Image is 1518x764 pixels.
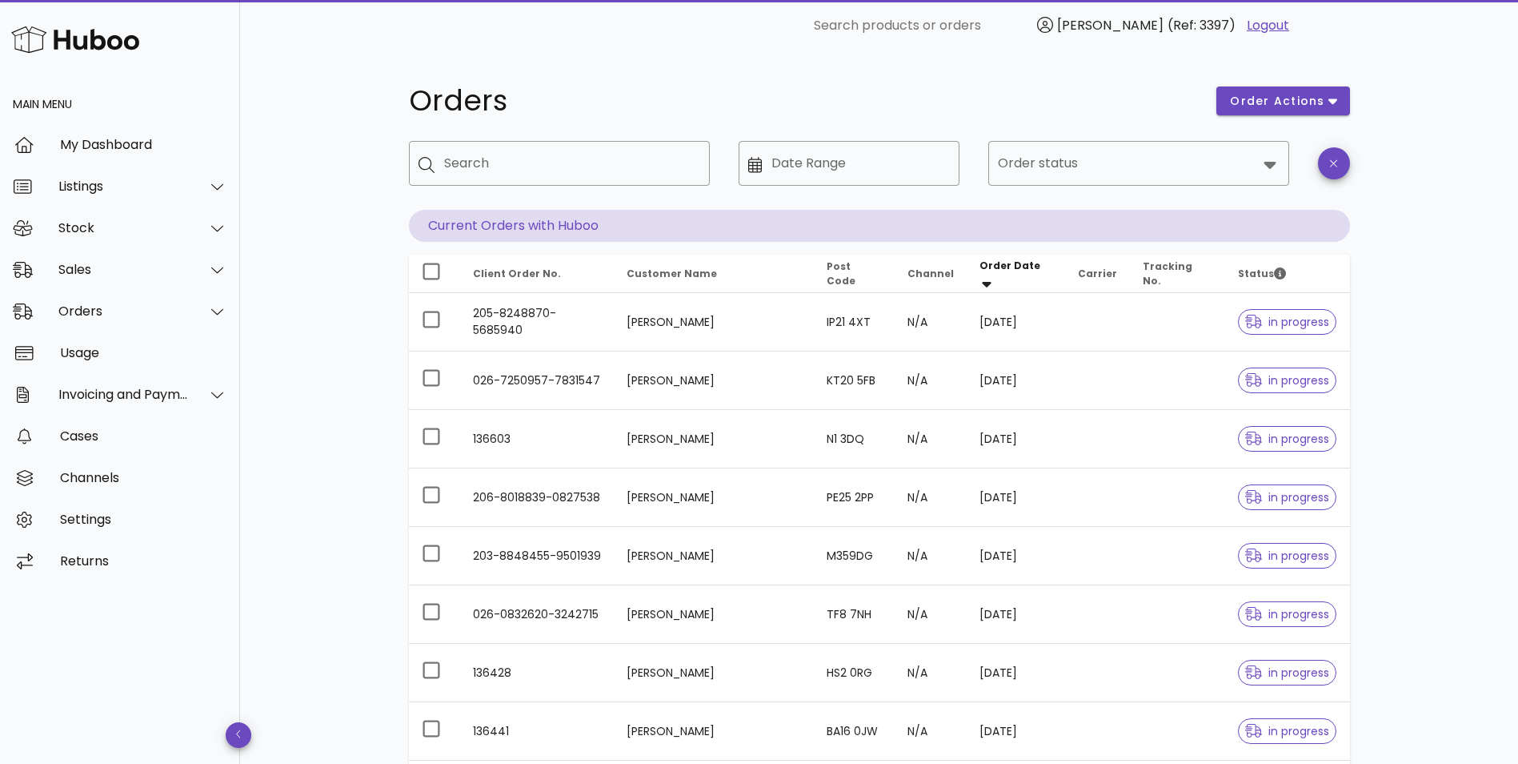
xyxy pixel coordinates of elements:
[1238,267,1286,280] span: Status
[614,352,814,410] td: [PERSON_NAME]
[58,387,189,402] div: Invoicing and Payments
[58,262,189,277] div: Sales
[814,410,894,468] td: N1 3DQ
[895,644,967,702] td: N/A
[1057,16,1164,34] span: [PERSON_NAME]
[1245,433,1330,444] span: in progress
[460,352,615,410] td: 026-7250957-7831547
[967,585,1065,644] td: [DATE]
[814,255,894,293] th: Post Code
[460,585,615,644] td: 026-0832620-3242715
[895,255,967,293] th: Channel
[460,644,615,702] td: 136428
[60,512,227,527] div: Settings
[814,352,894,410] td: KT20 5FB
[979,259,1040,272] span: Order Date
[1225,255,1350,293] th: Status
[614,527,814,585] td: [PERSON_NAME]
[1245,609,1330,620] span: in progress
[967,702,1065,761] td: [DATE]
[814,644,894,702] td: HS2 0RG
[814,585,894,644] td: TF8 7NH
[1168,16,1236,34] span: (Ref: 3397)
[614,293,814,352] td: [PERSON_NAME]
[60,470,227,485] div: Channels
[895,410,967,468] td: N/A
[409,86,1198,115] h1: Orders
[895,352,967,410] td: N/A
[967,644,1065,702] td: [DATE]
[1245,726,1330,737] span: in progress
[967,410,1065,468] td: [DATE]
[460,410,615,468] td: 136603
[895,702,967,761] td: N/A
[1130,255,1225,293] th: Tracking No.
[460,255,615,293] th: Client Order No.
[1229,93,1325,110] span: order actions
[473,267,561,280] span: Client Order No.
[460,293,615,352] td: 205-8248870-5685940
[1245,375,1330,386] span: in progress
[907,267,954,280] span: Channel
[1078,267,1117,280] span: Carrier
[814,468,894,527] td: PE25 2PP
[1247,16,1289,35] a: Logout
[11,22,139,57] img: Huboo Logo
[895,585,967,644] td: N/A
[814,702,894,761] td: BA16 0JW
[460,702,615,761] td: 136441
[967,293,1065,352] td: [DATE]
[60,345,227,360] div: Usage
[895,293,967,352] td: N/A
[627,267,717,280] span: Customer Name
[60,428,227,444] div: Cases
[460,468,615,527] td: 206-8018839-0827538
[614,644,814,702] td: [PERSON_NAME]
[58,220,189,235] div: Stock
[614,585,814,644] td: [PERSON_NAME]
[614,702,814,761] td: [PERSON_NAME]
[1143,259,1192,288] span: Tracking No.
[967,255,1065,293] th: Order Date: Sorted descending. Activate to remove sorting.
[58,179,189,194] div: Listings
[60,137,227,152] div: My Dashboard
[1245,550,1330,561] span: in progress
[460,527,615,585] td: 203-8848455-9501939
[1245,667,1330,678] span: in progress
[614,410,814,468] td: [PERSON_NAME]
[614,468,814,527] td: [PERSON_NAME]
[827,259,855,288] span: Post Code
[814,527,894,585] td: M359DG
[60,553,227,569] div: Returns
[614,255,814,293] th: Customer Name
[409,210,1350,242] p: Current Orders with Huboo
[895,468,967,527] td: N/A
[967,527,1065,585] td: [DATE]
[988,141,1289,186] div: Order status
[895,527,967,585] td: N/A
[1216,86,1349,115] button: order actions
[967,468,1065,527] td: [DATE]
[814,293,894,352] td: IP21 4XT
[1065,255,1130,293] th: Carrier
[967,352,1065,410] td: [DATE]
[1245,492,1330,503] span: in progress
[1245,316,1330,328] span: in progress
[58,304,189,319] div: Orders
